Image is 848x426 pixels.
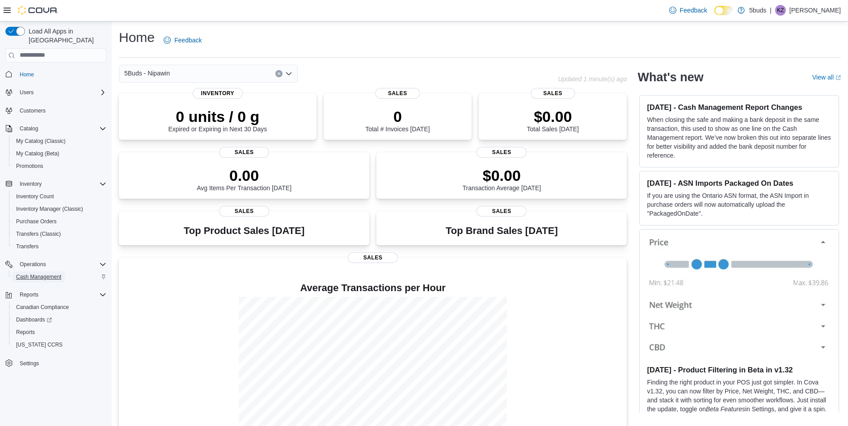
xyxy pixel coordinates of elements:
a: Home [16,69,38,80]
span: Transfers (Classic) [13,229,106,239]
span: Canadian Compliance [16,304,69,311]
p: $0.00 [527,108,579,125]
button: Operations [16,259,50,270]
span: Sales [477,206,527,217]
button: Inventory [16,179,45,189]
span: Reports [16,329,35,336]
div: Total # Invoices [DATE] [365,108,430,133]
span: Sales [219,147,269,158]
span: Purchase Orders [13,216,106,227]
a: Promotions [13,161,47,171]
button: Clear input [275,70,283,77]
a: Customers [16,105,49,116]
p: $0.00 [463,167,541,184]
span: Home [16,69,106,80]
span: Operations [20,261,46,268]
button: Settings [2,356,110,369]
span: Customers [20,107,46,114]
button: Inventory Manager (Classic) [9,203,110,215]
a: Transfers [13,241,42,252]
button: Catalog [2,122,110,135]
p: 0.00 [197,167,291,184]
span: Inventory [16,179,106,189]
span: Transfers [13,241,106,252]
a: Settings [16,358,42,369]
span: Reports [16,289,106,300]
button: Transfers (Classic) [9,228,110,240]
span: Promotions [16,163,43,170]
button: Reports [2,288,110,301]
p: 0 [365,108,430,125]
span: Purchase Orders [16,218,57,225]
div: Keith Ziemann [775,5,786,16]
span: Canadian Compliance [13,302,106,313]
span: Users [16,87,106,98]
h3: Top Brand Sales [DATE] [446,226,558,236]
span: Settings [20,360,39,367]
a: Dashboards [9,313,110,326]
em: Beta Features [706,405,745,413]
span: Promotions [13,161,106,171]
button: Cash Management [9,271,110,283]
span: Dashboards [16,316,52,323]
a: [US_STATE] CCRS [13,339,66,350]
span: Washington CCRS [13,339,106,350]
span: Sales [219,206,269,217]
span: My Catalog (Beta) [13,148,106,159]
span: Feedback [174,36,202,45]
svg: External link [835,75,841,80]
span: Customers [16,105,106,116]
span: My Catalog (Beta) [16,150,59,157]
p: Updated 1 minute(s) ago [558,75,627,83]
span: Sales [477,147,527,158]
a: Transfers (Classic) [13,229,64,239]
button: Reports [9,326,110,338]
button: Promotions [9,160,110,172]
h3: [DATE] - Cash Management Report Changes [647,103,831,112]
span: Load All Apps in [GEOGRAPHIC_DATA] [25,27,106,45]
div: Transaction Average [DATE] [463,167,541,192]
span: Home [20,71,34,78]
span: Inventory Manager (Classic) [13,204,106,214]
span: [US_STATE] CCRS [16,341,63,348]
a: My Catalog (Classic) [13,136,69,146]
p: | [770,5,772,16]
span: Inventory Count [16,193,54,200]
span: Inventory Count [13,191,106,202]
a: Feedback [666,1,711,19]
div: Avg Items Per Transaction [DATE] [197,167,291,192]
h1: Home [119,29,155,46]
span: Dark Mode [714,15,715,16]
span: Inventory [193,88,243,99]
span: Inventory Manager (Classic) [16,205,83,213]
button: Inventory [2,178,110,190]
span: My Catalog (Classic) [13,136,106,146]
a: Reports [13,327,38,338]
input: Dark Mode [714,6,733,15]
p: When closing the safe and making a bank deposit in the same transaction, this used to show as one... [647,115,831,160]
div: Expired or Expiring in Next 30 Days [168,108,267,133]
button: Purchase Orders [9,215,110,228]
nav: Complex example [5,64,106,393]
p: 0 units / 0 g [168,108,267,125]
p: Finding the right product in your POS just got simpler. In Cova v1.32, you can now filter by Pric... [647,378,831,422]
span: Users [20,89,34,96]
img: Cova [18,6,58,15]
button: Users [2,86,110,99]
button: Catalog [16,123,42,134]
button: My Catalog (Classic) [9,135,110,147]
span: Transfers [16,243,38,250]
p: 5buds [749,5,766,16]
button: Customers [2,104,110,117]
span: Feedback [680,6,707,15]
a: Feedback [160,31,205,49]
button: My Catalog (Beta) [9,147,110,160]
button: Open list of options [285,70,292,77]
span: Catalog [20,125,38,132]
h3: Top Product Sales [DATE] [184,226,304,236]
span: Settings [16,357,106,368]
span: Cash Management [16,273,61,280]
a: My Catalog (Beta) [13,148,63,159]
button: Reports [16,289,42,300]
a: Purchase Orders [13,216,60,227]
